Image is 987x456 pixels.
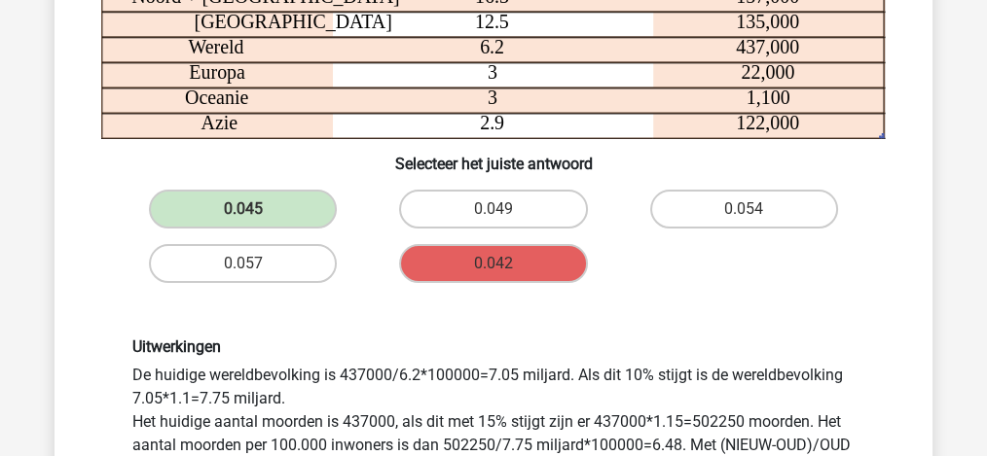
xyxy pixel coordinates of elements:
tspan: 2.9 [481,112,505,133]
tspan: 3 [488,87,497,108]
tspan: Azie [201,112,238,133]
tspan: 22,000 [742,61,795,83]
tspan: 3 [488,61,497,83]
label: 0.057 [149,244,337,283]
tspan: [GEOGRAPHIC_DATA] [195,11,392,32]
h6: Selecteer het juiste antwoord [86,139,901,173]
tspan: 6.2 [481,36,505,57]
label: 0.045 [149,190,337,228]
h6: Uitwerkingen [132,337,855,356]
tspan: 135,000 [737,11,800,32]
tspan: 1,100 [747,87,790,108]
label: 0.054 [650,190,838,228]
tspan: 437,000 [737,36,800,57]
tspan: 12.5 [475,11,509,32]
tspan: Wereld [189,36,244,57]
label: 0.049 [399,190,587,228]
tspan: Oceanie [185,87,248,108]
tspan: Europa [189,61,245,84]
tspan: 122,000 [737,112,800,133]
label: 0.042 [399,244,587,283]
